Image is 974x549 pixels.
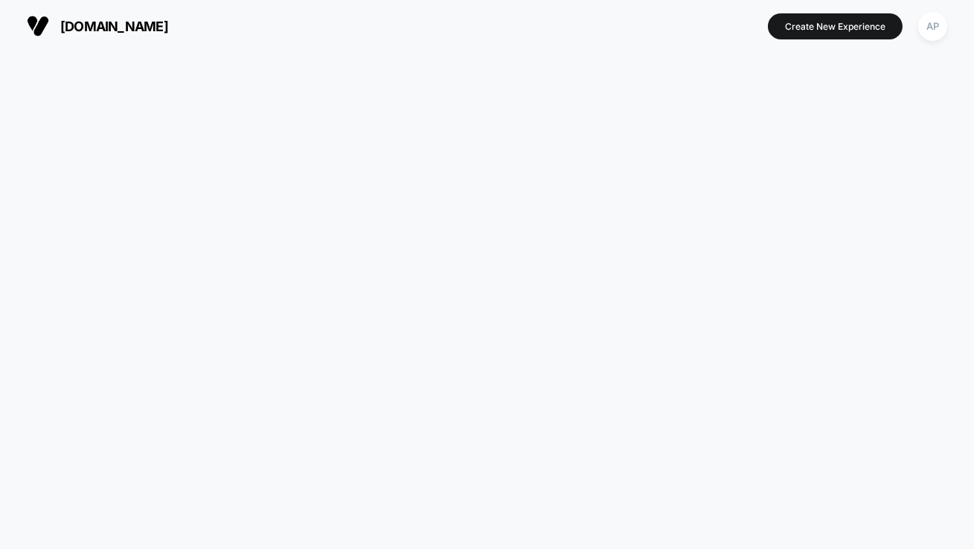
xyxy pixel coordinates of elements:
img: Visually logo [27,15,49,37]
div: AP [918,12,947,41]
button: AP [914,11,952,42]
span: [DOMAIN_NAME] [60,19,168,34]
button: Create New Experience [768,13,903,39]
button: [DOMAIN_NAME] [22,14,173,38]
